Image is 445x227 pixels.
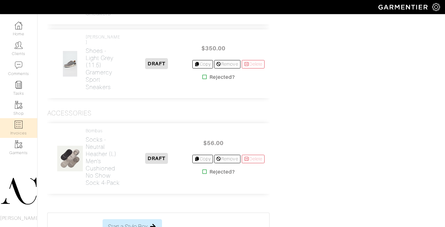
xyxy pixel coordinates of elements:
a: Bombas Socks - neutral heather (L)Men's Cushioned No Show Sock 4-Pack [86,128,121,186]
img: comment-icon-a0a6a9ef722e966f86d9cbdc48e553b5cf19dbc54f86b18d962a5391bc8f6eb6.png [15,61,23,69]
img: 9va6hD8ch2tQZPFnYZMHy6Eg [57,145,83,172]
a: Remove [214,60,240,68]
img: gear-icon-white-bd11855cb880d31180b6d7d6211b90ccbf57a29d726f0c71d8c61bd08dd39cc2.png [432,3,440,11]
span: $56.00 [195,136,232,150]
h2: Socks - neutral heather (L) Men's Cushioned No Show Sock 4-Pack [86,136,121,186]
img: orders-icon-0abe47150d42831381b5fb84f609e132dff9fe21cb692f30cb5eec754e2cba89.png [15,121,23,129]
a: Remove [214,155,240,163]
img: clients-icon-6bae9207a08558b7cb47a8932f037763ab4055f8c8b6bfacd5dc20c3e0201464.png [15,41,23,49]
a: Delete [242,155,265,163]
strong: Rejected? [210,73,235,81]
a: [PERSON_NAME] Shoes - Light Grey (11.5)Gramercy Sport Sneakers [86,34,121,91]
span: DRAFT [145,153,168,164]
a: Copy [192,155,213,163]
img: garments-icon-b7da505a4dc4fd61783c78ac3ca0ef83fa9d6f193b1c9dc38574b1d14d53ca28.png [15,140,23,148]
img: garments-icon-b7da505a4dc4fd61783c78ac3ca0ef83fa9d6f193b1c9dc38574b1d14d53ca28.png [15,101,23,109]
h4: Bombas [86,128,121,134]
span: $350.00 [195,42,232,55]
img: dashboard-icon-dbcd8f5a0b271acd01030246c82b418ddd0df26cd7fceb0bd07c9910d44c42f6.png [15,22,23,29]
a: Delete [242,60,265,68]
h4: [PERSON_NAME] [86,34,121,45]
span: DRAFT [145,58,168,69]
strong: Rejected? [210,168,235,176]
h2: Shoes - Light Grey (11.5) Gramercy Sport Sneakers [86,47,121,90]
a: Copy [192,60,213,68]
img: ALJSHh7FRAAS2XjduSzZi8NQ [63,51,78,77]
h3: Accessories [47,109,92,117]
img: reminder-icon-8004d30b9f0a5d33ae49ab947aed9ed385cf756f9e5892f1edd6e32f2345188e.png [15,81,23,89]
img: garmentier-logo-header-white-b43fb05a5012e4ada735d5af1a66efaba907eab6374d6393d1fbf88cb4ef424d.png [375,2,432,13]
